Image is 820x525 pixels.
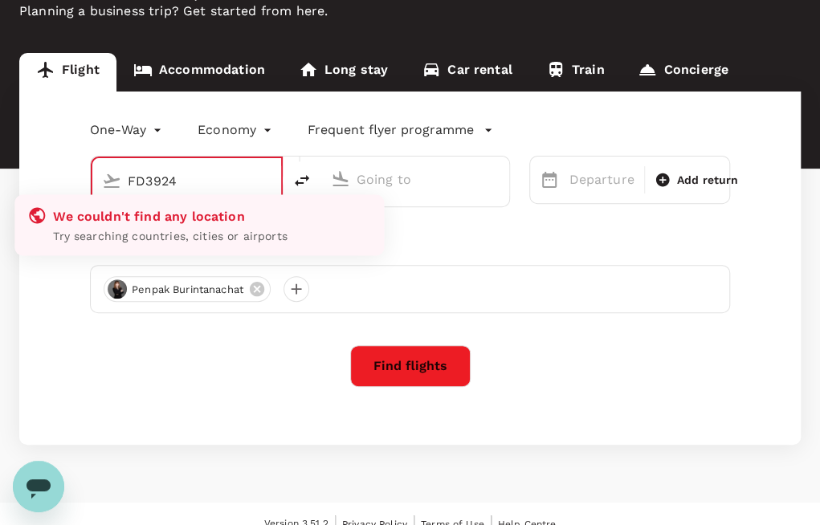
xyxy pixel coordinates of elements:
div: Economy [198,117,275,143]
div: Penpak Burintanachat [104,276,271,302]
span: Penpak Burintanachat [122,282,253,298]
input: Depart from [128,169,247,193]
p: Planning a business trip? Get started from here. [19,2,801,21]
iframe: Button to launch messaging window [13,461,64,512]
img: avatar-68b9448a0b094.jpeg [108,279,127,299]
p: Departure [569,170,634,189]
button: Close [270,179,273,182]
button: delete [283,161,321,200]
button: Open [498,177,501,181]
a: Train [529,53,622,92]
button: Find flights [350,345,471,387]
a: Accommodation [116,53,282,92]
div: Travellers [90,239,730,258]
input: Going to [357,167,476,192]
a: Flight [19,53,116,92]
p: Frequent flyer programme [308,120,474,140]
a: Car rental [405,53,529,92]
span: Add return [677,172,739,189]
button: Frequent flyer programme [308,120,493,140]
div: We couldn't find any location [53,206,371,229]
p: Try searching countries, cities or airports [53,229,371,245]
a: Long stay [282,53,405,92]
a: Concierge [621,53,745,92]
div: One-Way [90,117,165,143]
